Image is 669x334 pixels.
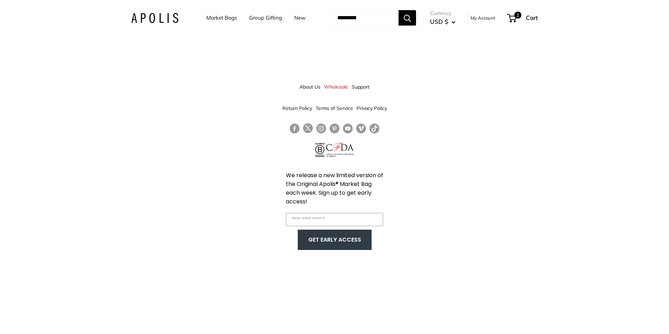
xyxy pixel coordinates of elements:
a: Follow us on Twitter [303,123,313,136]
img: Certified B Corporation [315,143,325,157]
a: About Us [300,81,321,93]
a: Group Gifting [249,13,282,23]
input: Search... [332,10,399,26]
a: Follow us on YouTube [343,123,353,133]
a: Follow us on Pinterest [330,123,339,133]
a: Follow us on Facebook [290,123,300,133]
a: New [294,13,305,23]
input: Enter your email [286,213,383,226]
a: Follow us on Vimeo [356,123,366,133]
img: Apolis [131,13,178,23]
a: My Account [471,14,495,22]
span: We release a new limited version of the Original Apolis® Market Bag each week. Sign up to get ear... [286,171,383,206]
button: GET EARLY ACCESS [305,233,365,246]
span: 1 [514,12,521,19]
a: Privacy Policy [357,102,387,114]
span: USD $ [430,18,448,25]
img: Council of Fashion Designers of America Member [326,143,354,157]
button: Search [399,10,416,26]
a: Follow us on Tumblr [369,123,379,133]
a: Wholesale [324,81,348,93]
a: Follow us on Instagram [316,123,326,133]
a: 1 Cart [508,12,538,23]
a: Market Bags [206,13,237,23]
a: Support [352,81,369,93]
button: USD $ [430,16,456,27]
a: Return Policy [282,102,312,114]
a: Terms of Service [316,102,353,114]
span: Currency [430,8,456,18]
span: Cart [526,14,538,21]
